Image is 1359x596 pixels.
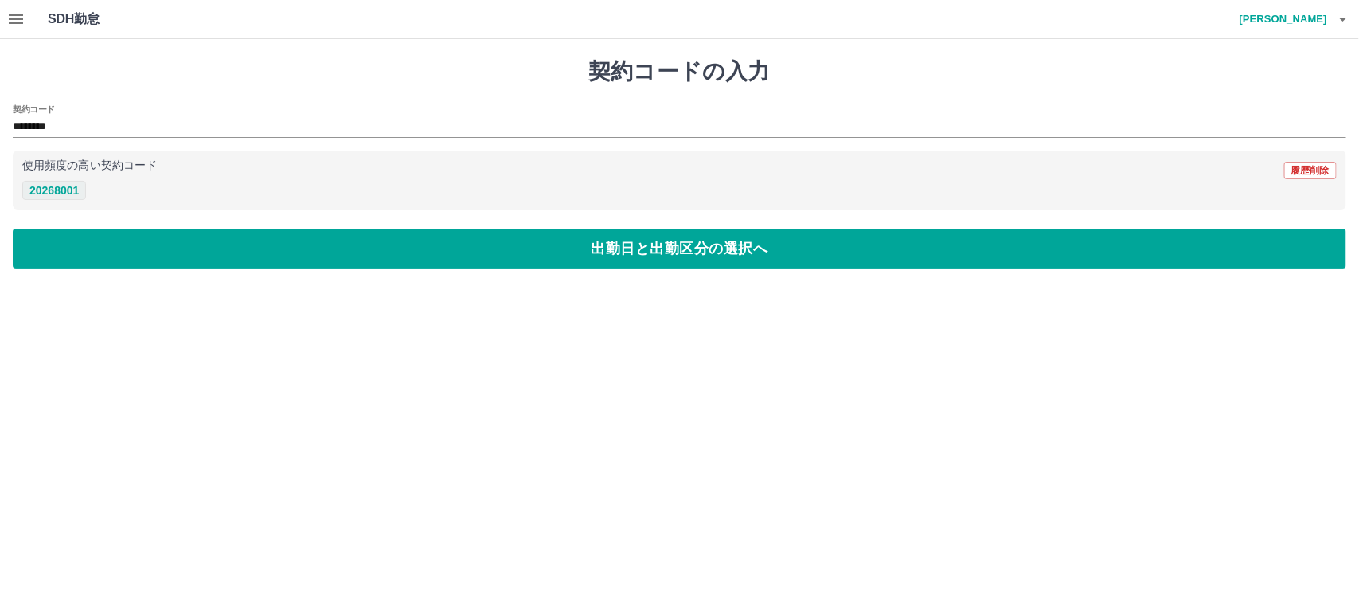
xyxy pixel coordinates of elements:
p: 使用頻度の高い契約コード [22,160,157,171]
button: 出勤日と出勤区分の選択へ [13,229,1346,269]
button: 20268001 [22,181,86,200]
h1: 契約コードの入力 [13,58,1346,85]
button: 履歴削除 [1284,162,1337,179]
h2: 契約コード [13,103,55,116]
